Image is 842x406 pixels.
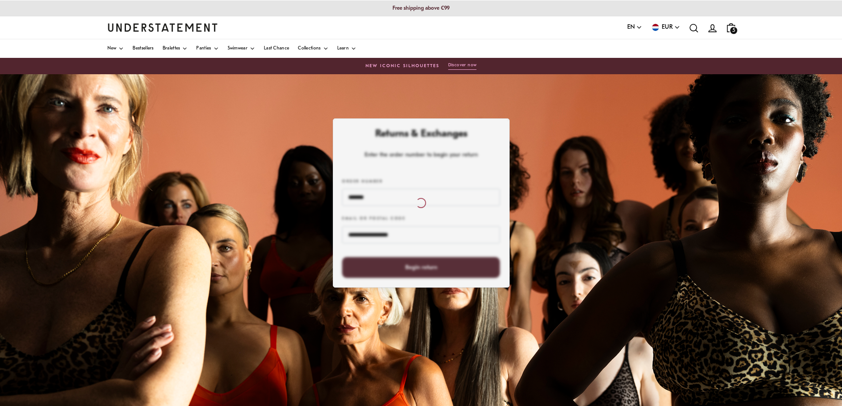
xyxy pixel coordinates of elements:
a: Last Chance [264,39,289,58]
span: EN [627,23,635,32]
a: Panties [196,39,218,58]
button: Discover now [448,62,477,70]
span: Learn [337,46,349,51]
span: New Iconic Silhouettes [366,63,439,70]
span: Last Chance [264,46,289,51]
span: 5 [730,27,737,34]
a: Bralettes [163,39,188,58]
button: EN [627,23,642,32]
a: New Iconic SilhouettesDiscover now [107,62,735,70]
a: Bestsellers [133,39,153,58]
span: New [107,46,117,51]
a: Swimwear [228,39,255,58]
span: Bestsellers [133,46,153,51]
button: EUR [651,23,680,32]
span: Swimwear [228,46,248,51]
a: New [107,39,124,58]
span: Collections [298,46,320,51]
a: Understatement Homepage [107,23,218,31]
a: Collections [298,39,328,58]
a: 5 [722,19,740,37]
span: Panties [196,46,211,51]
a: Learn [337,39,357,58]
span: EUR [662,23,673,32]
span: Bralettes [163,46,180,51]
